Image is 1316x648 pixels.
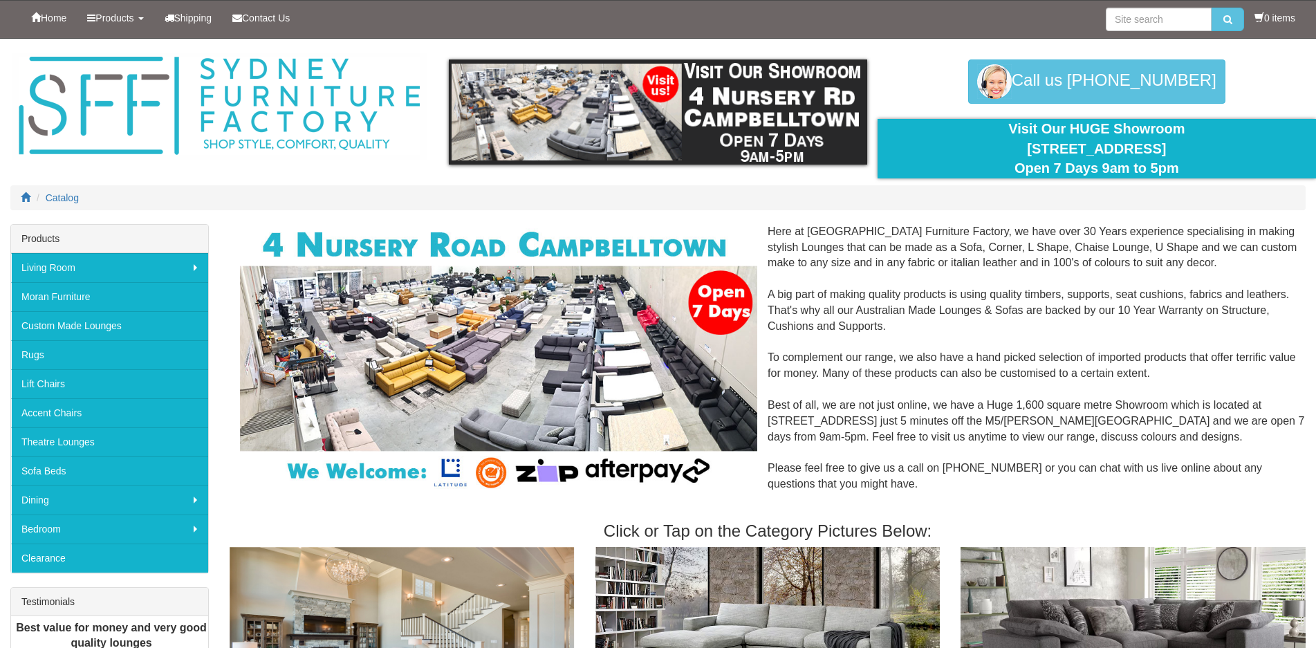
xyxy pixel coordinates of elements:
a: Custom Made Lounges [11,311,208,340]
a: Home [21,1,77,35]
a: Sofa Beds [11,456,208,485]
a: Moran Furniture [11,282,208,311]
a: Shipping [154,1,223,35]
h3: Click or Tap on the Category Pictures Below: [230,522,1306,540]
span: Contact Us [242,12,290,24]
a: Contact Us [222,1,300,35]
a: Catalog [46,192,79,203]
input: Site search [1106,8,1212,31]
div: Here at [GEOGRAPHIC_DATA] Furniture Factory, we have over 30 Years experience specialising in mak... [230,224,1306,508]
a: Theatre Lounges [11,427,208,456]
span: Home [41,12,66,24]
span: Products [95,12,133,24]
a: Accent Chairs [11,398,208,427]
img: Corner Modular Lounges [240,224,757,493]
a: Rugs [11,340,208,369]
span: Shipping [174,12,212,24]
div: Testimonials [11,588,208,616]
div: Products [11,225,208,253]
div: Visit Our HUGE Showroom [STREET_ADDRESS] Open 7 Days 9am to 5pm [888,119,1306,178]
a: Clearance [11,544,208,573]
img: Sydney Furniture Factory [12,53,427,160]
li: 0 items [1254,11,1295,25]
a: Lift Chairs [11,369,208,398]
img: showroom.gif [449,59,866,165]
a: Bedroom [11,515,208,544]
a: Products [77,1,154,35]
a: Living Room [11,253,208,282]
a: Dining [11,485,208,515]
